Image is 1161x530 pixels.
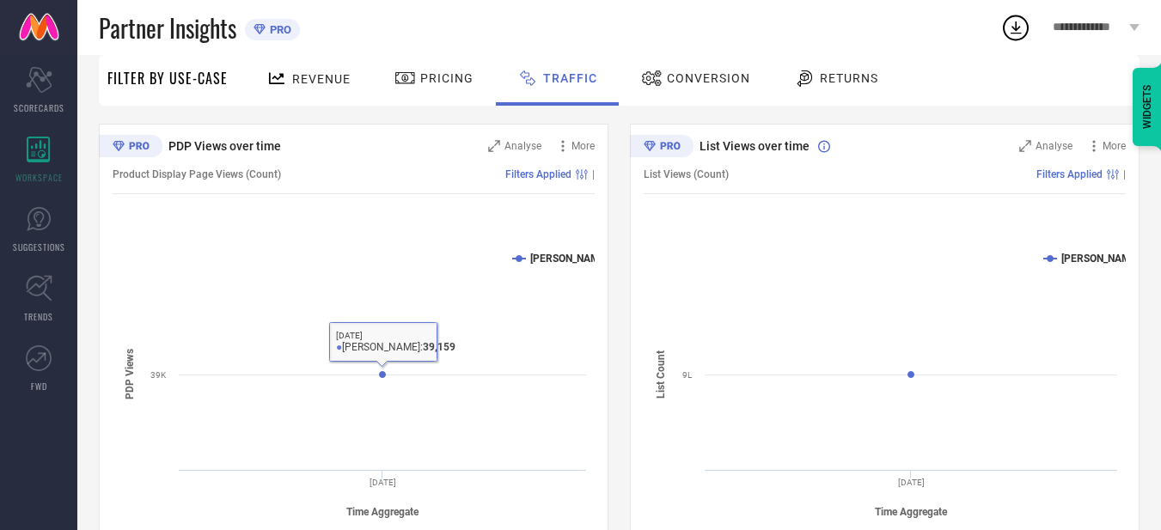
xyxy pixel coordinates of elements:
[1036,168,1103,180] span: Filters Applied
[898,478,925,487] text: [DATE]
[24,310,53,323] span: TRENDS
[667,71,750,85] span: Conversion
[13,241,65,253] span: SUGGESTIONS
[1000,12,1031,43] div: Open download list
[488,140,500,152] svg: Zoom
[1019,140,1031,152] svg: Zoom
[644,168,729,180] span: List Views (Count)
[504,140,541,152] span: Analyse
[15,171,63,184] span: WORKSPACE
[420,71,474,85] span: Pricing
[292,72,351,86] span: Revenue
[99,10,236,46] span: Partner Insights
[346,506,419,518] tspan: Time Aggregate
[505,168,571,180] span: Filters Applied
[31,380,47,393] span: FWD
[1036,140,1072,152] span: Analyse
[820,71,878,85] span: Returns
[543,71,597,85] span: Traffic
[124,349,136,399] tspan: PDP Views
[99,135,162,161] div: Premium
[682,370,693,380] text: 9L
[592,168,595,180] span: |
[1123,168,1126,180] span: |
[168,139,281,153] span: PDP Views over time
[530,253,608,265] text: [PERSON_NAME]
[571,140,595,152] span: More
[113,168,281,180] span: Product Display Page Views (Count)
[150,370,167,380] text: 39K
[630,135,694,161] div: Premium
[875,506,948,518] tspan: Time Aggregate
[14,101,64,114] span: SCORECARDS
[655,350,667,399] tspan: List Count
[1103,140,1126,152] span: More
[266,23,291,36] span: PRO
[370,478,396,487] text: [DATE]
[700,139,810,153] span: List Views over time
[107,68,228,88] span: Filter By Use-Case
[1061,253,1140,265] text: [PERSON_NAME]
